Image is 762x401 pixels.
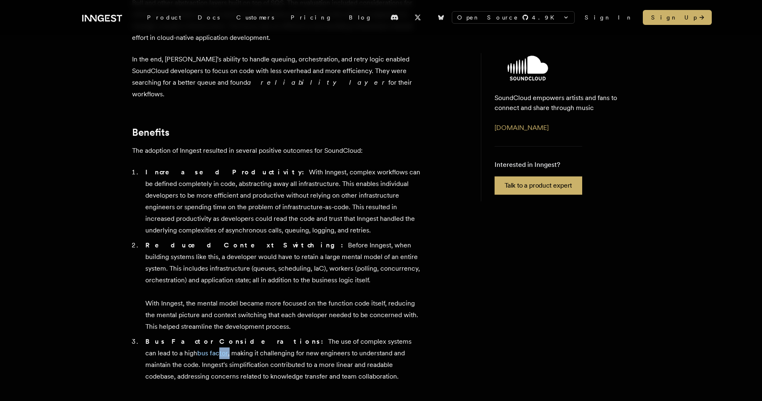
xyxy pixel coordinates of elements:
a: Bluesky [432,11,450,24]
a: Sign Up [643,10,712,25]
li: Before Inngest, when building systems like this, a developer would have to retain a large mental ... [143,240,423,333]
a: Talk to a product expert [495,176,582,195]
div: Product [139,10,189,25]
strong: Bus Factor Considerations: [145,337,328,345]
p: The adoption of Inngest resulted in several positive outcomes for SoundCloud: [132,145,423,156]
a: Benefits [132,127,169,138]
a: X [409,11,427,24]
p: In the end, [PERSON_NAME]'s ability to handle queuing, orchestration, and retry logic enabled Sou... [132,54,423,100]
a: Sign In [585,13,633,22]
a: Pricing [282,10,341,25]
span: 4.9 K [532,13,559,22]
a: [DOMAIN_NAME] [495,124,549,132]
em: a reliability layer [247,78,388,86]
a: Discord [385,11,404,24]
strong: Reduced Context Switching: [145,241,348,249]
li: With Inngest, complex workflows can be defined completely in code, abstracting away all infrastru... [143,166,423,236]
p: SoundCloud empowers artists and fans to connect and share through music [495,93,617,113]
a: bus factor [197,349,228,357]
a: Blog [341,10,380,25]
a: Customers [228,10,282,25]
strong: Increased Productivity: [145,168,309,176]
li: The use of complex systems can lead to a high , making it challenging for new engineers to unders... [143,336,423,382]
img: SoundCloud's logo [478,56,578,81]
a: Docs [189,10,228,25]
p: Interested in Inngest? [495,160,582,170]
span: Open Source [457,13,519,22]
